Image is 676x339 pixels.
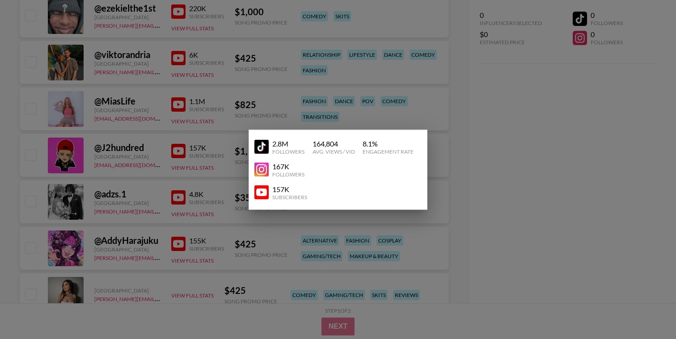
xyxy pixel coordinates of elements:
div: Avg. Views / Vid [313,148,355,155]
div: Followers [272,148,304,155]
div: 8.1 % [363,139,414,148]
div: 167K [272,162,304,171]
div: 2.8M [272,139,304,148]
div: Engagement Rate [363,148,414,155]
div: 157K [272,184,307,193]
div: Subscribers [272,193,307,200]
img: YouTube [254,163,269,177]
div: 164,804 [313,139,355,148]
img: YouTube [254,140,269,154]
div: Followers [272,171,304,177]
iframe: Drift Widget Chat Controller [631,294,665,328]
img: YouTube [254,185,269,200]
